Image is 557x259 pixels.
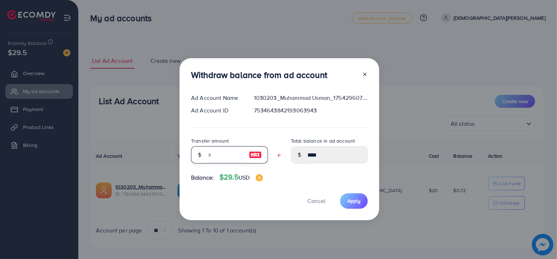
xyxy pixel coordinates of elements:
span: Balance: [191,174,214,182]
span: Cancel [307,197,325,205]
span: Apply [347,197,361,204]
div: Ad Account ID [185,106,248,115]
label: Total balance in ad account [291,137,355,144]
img: image [249,151,262,159]
div: 7534643842193063943 [248,106,373,115]
h4: $29.5 [219,173,263,182]
button: Cancel [298,193,334,209]
label: Transfer amount [191,137,229,144]
img: image [256,174,263,181]
button: Apply [340,193,368,209]
div: Ad Account Name [185,94,248,102]
span: USD [238,174,250,181]
div: 1030203_Muhammad Usman_1754296073204 [248,94,373,102]
h3: Withdraw balance from ad account [191,70,327,80]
